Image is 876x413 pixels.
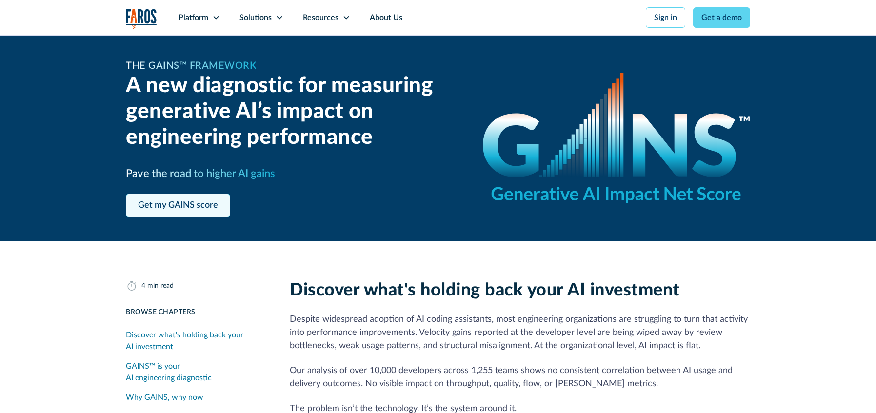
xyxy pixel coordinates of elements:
[126,194,230,217] a: Get my GAINS score
[290,280,750,301] h2: Discover what's holding back your AI investment
[290,313,750,353] p: Despite widespread adoption of AI coding assistants, most engineering organizations are strugglin...
[126,166,275,182] h3: Pave the road to higher AI gains
[179,12,208,23] div: Platform
[126,9,157,29] a: home
[141,281,145,291] div: 4
[126,325,266,356] a: Discover what's holding back your AI investment
[693,7,750,28] a: Get a demo
[126,307,266,317] div: Browse Chapters
[239,12,272,23] div: Solutions
[147,281,174,291] div: min read
[126,360,266,384] div: GAINS™ is your AI engineering diagnostic
[126,329,266,353] div: Discover what's holding back your AI investment
[126,392,203,403] div: Why GAINS, why now
[646,7,685,28] a: Sign in
[126,59,256,73] h1: The GAINS™ Framework
[303,12,338,23] div: Resources
[483,73,750,203] img: GAINS - the Generative AI Impact Net Score logo
[126,73,459,150] h2: A new diagnostic for measuring generative AI’s impact on engineering performance
[126,356,266,388] a: GAINS™ is your AI engineering diagnostic
[290,364,750,391] p: Our analysis of over 10,000 developers across 1,255 teams shows no consistent correlation between...
[126,9,157,29] img: Logo of the analytics and reporting company Faros.
[126,388,266,407] a: Why GAINS, why now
